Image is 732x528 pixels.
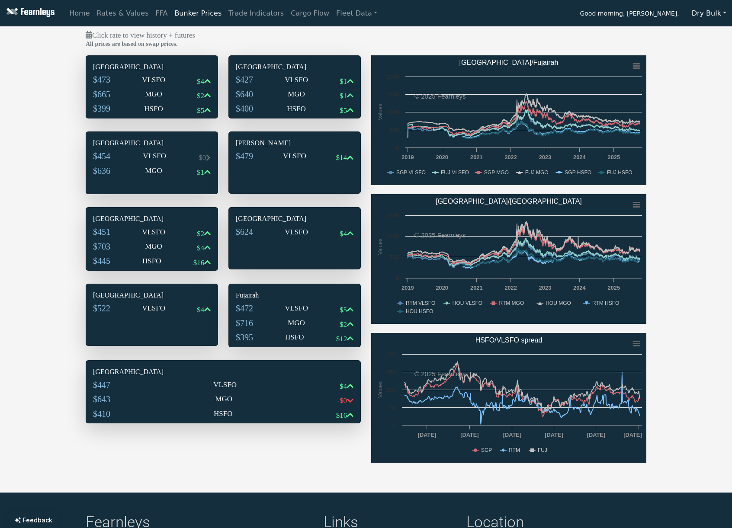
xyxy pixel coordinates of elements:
text: 2021 [470,154,482,160]
text: © 2025 Fearnleys [414,231,466,239]
p: HSFO [287,103,305,115]
text: RTM HSFO [592,300,619,306]
div: [PERSON_NAME]$479VLSFO$14 [228,131,361,194]
text: 2025 [608,154,620,160]
h6: [GEOGRAPHIC_DATA] [93,214,211,223]
span: $445 [93,256,110,266]
text: 2000 [387,74,399,80]
text: [DATE] [587,432,605,438]
div: [GEOGRAPHIC_DATA]$451VLSFO$2$703MGO$4$445HSFO$16 [86,207,218,271]
p: MGO [145,165,162,176]
span: $5 [340,306,347,314]
span: $5 [197,106,204,115]
text: RTM MGO [499,300,524,306]
text: [DATE] [460,432,478,438]
text: 1000 [387,233,399,240]
h6: [PERSON_NAME] [236,139,353,147]
span: $1 [340,77,347,86]
span: $473 [93,75,110,84]
p: VLSFO [142,227,165,238]
button: Dry Bulk [686,5,732,22]
text: Values [377,381,383,397]
text: 100 [387,387,396,393]
text: 1500 [387,212,399,219]
span: $4 [197,306,204,314]
p: VLSFO [285,227,308,238]
p: MGO [215,394,232,405]
text: 200 [387,351,396,358]
text: 2020 [436,154,448,160]
text: RTM [509,447,520,453]
text: 0 [396,144,399,151]
span: $716 [236,318,253,328]
span: $16 [336,411,347,419]
span: $1 [340,92,347,100]
h6: [GEOGRAPHIC_DATA] [236,63,353,71]
p: MGO [288,89,305,100]
p: VLSFO [142,74,165,86]
span: $5 [340,106,347,115]
p: VLSFO [285,303,308,314]
text: SGP HSFO [565,170,591,176]
h6: [GEOGRAPHIC_DATA] [93,63,211,71]
span: $4 [197,77,204,86]
text: Values [377,238,383,255]
div: Fujairah$472VLSFO$5$716MGO$2$395HSFO$12 [228,284,361,347]
span: $479 [236,151,253,161]
span: $4 [197,244,204,252]
p: VLSFO [143,150,166,162]
text: SGP VLSFO [396,170,426,176]
p: MGO [145,89,162,100]
span: $703 [93,242,110,251]
text: HOU HSFO [406,308,433,314]
text: SGP MGO [484,170,509,176]
text: [GEOGRAPHIC_DATA]/[GEOGRAPHIC_DATA] [436,198,582,205]
text: [GEOGRAPHIC_DATA]/Fujairah [459,59,559,67]
text: FUJ [538,447,547,453]
div: [GEOGRAPHIC_DATA]$473VLSFO$4$665MGO$2$399HSFO$5 [86,55,218,119]
div: [GEOGRAPHIC_DATA]$624VLSFO$4 [228,207,361,269]
span: Good morning, [PERSON_NAME]. [580,7,679,22]
b: All prices are based on swap prices. [86,41,177,47]
p: VLSFO [213,379,237,390]
h6: [GEOGRAPHIC_DATA] [236,214,353,223]
span: $12 [336,335,347,343]
span: $0 [199,154,206,162]
p: HSFO [142,256,161,267]
span: $4 [340,230,347,238]
p: HSFO [144,103,163,115]
text: 2021 [470,285,482,291]
span: $427 [236,75,253,84]
p: VLSFO [283,150,306,162]
span: $2 [340,320,347,329]
span: $2 [197,92,204,100]
text: HOU VLSFO [453,300,482,306]
text: SGP [481,447,492,453]
a: Rates & Values [93,5,152,22]
span: $14 [336,154,347,162]
a: Home [66,5,93,22]
text: HSFO/VLSFO spread [475,336,543,344]
h6: [GEOGRAPHIC_DATA] [93,368,353,376]
span: $451 [93,227,110,237]
span: $410 [93,409,110,419]
span: $447 [93,380,110,390]
text: © 2025 Fearnleys [414,370,466,378]
text: 2025 [608,285,620,291]
a: FFA [152,5,171,22]
text: 1500 [387,91,399,98]
text: 2019 [401,154,414,160]
a: Bunker Prices [171,5,225,22]
text: Values [377,103,383,120]
text: [DATE] [545,432,563,438]
span: $624 [236,227,253,237]
p: MGO [145,241,162,252]
text: RTM VLSFO [406,300,435,306]
span: $16 [193,259,205,267]
img: Fearnleys Logo [4,8,55,19]
p: MGO [288,317,305,329]
text: FUJ HSFO [607,170,632,176]
text: 50 [390,404,396,411]
p: Click rate to view history + futures [86,30,646,41]
text: FUJ VLSFO [441,170,469,176]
